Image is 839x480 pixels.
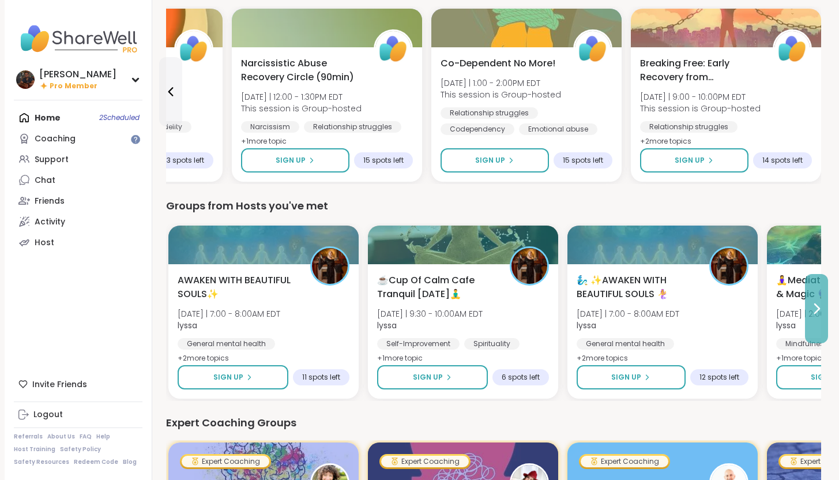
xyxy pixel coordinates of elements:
span: This session is Group-hosted [441,89,561,100]
div: Relationship struggles [640,121,738,133]
div: Friends [35,196,65,207]
button: Sign Up [441,148,549,172]
span: 13 spots left [164,156,204,165]
a: Coaching [14,128,142,149]
img: ShareWell [375,31,411,67]
div: Expert Coaching [182,456,269,467]
a: About Us [47,433,75,441]
div: Invite Friends [14,374,142,395]
span: 6 spots left [502,373,540,382]
div: Coaching [35,133,76,145]
a: Referrals [14,433,43,441]
span: [DATE] | 9:00 - 10:00PM EDT [640,91,761,103]
div: Emotional abuse [519,123,597,135]
div: Expert Coaching [581,456,668,467]
div: [PERSON_NAME] [39,68,116,81]
span: 12 spots left [699,373,739,382]
a: Support [14,149,142,170]
a: Blog [123,458,137,466]
div: Infidelity [144,121,191,133]
b: lyssa [776,320,796,331]
span: This session is Group-hosted [640,103,761,114]
div: Codependency [441,123,514,135]
div: Relationship struggles [441,107,538,119]
div: Mindfulness [776,338,837,350]
img: lyssa [711,248,747,284]
span: AWAKEN WITH BEAUTIFUL SOULS✨ [178,273,298,301]
button: Sign Up [241,148,349,172]
b: lyssa [377,320,397,331]
span: Narcissistic Abuse Recovery Circle (90min) [241,57,361,84]
div: Support [35,154,69,166]
a: Redeem Code [74,458,118,466]
span: [DATE] | 12:00 - 1:30PM EDT [241,91,362,103]
div: General mental health [178,338,275,350]
div: Expert Coaching Groups [166,415,821,431]
div: Host [35,237,54,249]
span: This session is Group-hosted [241,103,362,114]
span: Sign Up [611,372,641,382]
span: 15 spots left [563,156,603,165]
a: Activity [14,211,142,232]
b: lyssa [178,320,197,331]
a: Safety Resources [14,458,69,466]
div: Groups from Hosts you've met [166,198,821,214]
span: [DATE] | 9:30 - 10:00AM EDT [377,308,483,320]
b: lyssa [577,320,596,331]
div: General mental health [577,338,674,350]
span: Sign Up [675,155,705,166]
iframe: Spotlight [131,135,140,144]
a: Chat [14,170,142,190]
button: Sign Up [377,365,488,389]
span: [DATE] | 7:00 - 8:00AM EDT [178,308,280,320]
span: Sign Up [475,155,505,166]
a: Friends [14,190,142,211]
div: Self-Improvement [377,338,460,350]
img: ShareWell [774,31,810,67]
span: [DATE] | 1:00 - 2:00PM EDT [441,77,561,89]
span: 14 spots left [762,156,803,165]
a: Logout [14,404,142,425]
img: ShareWell Nav Logo [14,18,142,59]
img: ShareWell [176,31,212,67]
span: Sign Up [276,155,306,166]
button: Sign Up [640,148,748,172]
a: FAQ [80,433,92,441]
span: 15 spots left [363,156,404,165]
div: Spirituality [464,338,520,350]
span: Pro Member [50,81,97,91]
div: Chat [35,175,55,186]
a: Help [96,433,110,441]
a: Host Training [14,445,55,453]
div: Logout [33,409,63,421]
img: ShareWell [575,31,611,67]
span: [DATE] | 7:00 - 8:00AM EDT [577,308,679,320]
img: lyssa [312,248,348,284]
button: Sign Up [178,365,288,389]
div: Expert Coaching [381,456,469,467]
a: Safety Policy [60,445,101,453]
div: Relationship struggles [304,121,401,133]
span: Co-Dependent No More! [441,57,555,70]
div: Activity [35,216,65,228]
button: Sign Up [577,365,686,389]
span: ☕️Cup Of Calm Cafe Tranquil [DATE]🧘‍♂️ [377,273,497,301]
span: Sign Up [213,372,243,382]
span: Breaking Free: Early Recovery from [GEOGRAPHIC_DATA] [640,57,760,84]
a: Host [14,232,142,253]
div: Narcissism [241,121,299,133]
img: Anchit [16,70,35,89]
span: 11 spots left [302,373,340,382]
span: 🧞‍♂️ ✨AWAKEN WITH BEAUTIFUL SOULS 🧜‍♀️ [577,273,697,301]
span: Sign Up [413,372,443,382]
img: lyssa [511,248,547,284]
